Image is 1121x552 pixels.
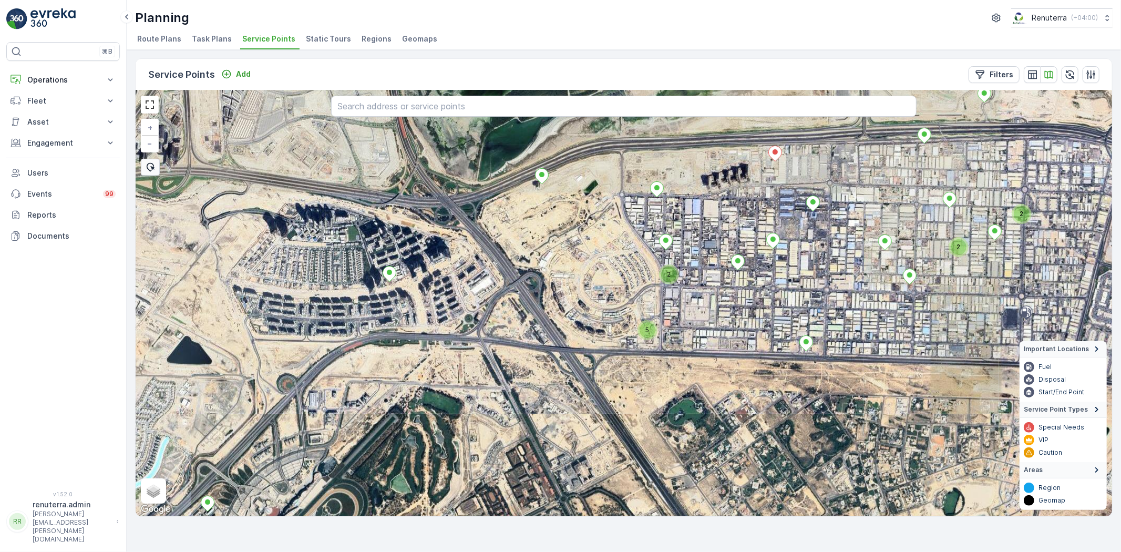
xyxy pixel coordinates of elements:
[27,138,99,148] p: Engagement
[1038,496,1065,505] p: Geomap
[242,34,295,44] span: Service Points
[27,96,99,106] p: Fleet
[1024,466,1043,474] span: Areas
[27,231,116,241] p: Documents
[27,117,99,127] p: Asset
[1038,484,1061,492] p: Region
[1038,375,1066,384] p: Disposal
[102,47,112,56] p: ⌘B
[1024,405,1088,414] span: Service Point Types
[6,226,120,247] a: Documents
[6,205,120,226] a: Reports
[30,8,76,29] img: logo_light-DOdMpM7g.png
[1038,436,1048,444] p: VIP
[6,8,27,29] img: logo
[142,120,158,136] a: Zoom In
[27,168,116,178] p: Users
[640,322,646,329] div: 5
[1011,12,1027,24] img: Screenshot_2024-07-26_at_13.33.01.png
[306,34,351,44] span: Static Tours
[640,322,655,338] div: 5
[27,210,116,220] p: Reports
[1020,402,1107,418] summary: Service Point Types
[27,189,97,199] p: Events
[27,75,99,85] p: Operations
[1014,206,1020,212] div: 2
[236,69,251,79] p: Add
[33,510,111,544] p: [PERSON_NAME][EMAIL_ADDRESS][PERSON_NAME][DOMAIN_NAME]
[6,69,120,90] button: Operations
[148,67,215,82] p: Service Points
[1020,341,1107,357] summary: Important Locations
[217,68,255,80] button: Add
[33,499,111,510] p: renuterra.admin
[148,123,152,132] span: +
[331,96,917,117] input: Search address or service points
[990,69,1013,80] p: Filters
[1038,448,1062,457] p: Caution
[362,34,392,44] span: Regions
[138,503,173,516] img: Google
[135,9,189,26] p: Planning
[9,513,26,530] div: RR
[951,239,957,246] div: 2
[138,503,173,516] a: Open this area in Google Maps (opens a new window)
[6,111,120,132] button: Asset
[141,159,160,176] div: Bulk Select
[6,499,120,544] button: RRrenuterra.admin[PERSON_NAME][EMAIL_ADDRESS][PERSON_NAME][DOMAIN_NAME]
[951,239,966,255] div: 2
[1038,363,1052,371] p: Fuel
[1032,13,1067,23] p: Renuterra
[142,97,158,113] a: View Fullscreen
[6,132,120,154] button: Engagement
[661,267,677,282] div: 2
[142,136,158,151] a: Zoom Out
[105,190,114,198] p: 99
[402,34,437,44] span: Geomaps
[1020,462,1107,478] summary: Areas
[1024,345,1089,353] span: Important Locations
[1038,423,1084,432] p: Special Needs
[1014,206,1030,222] div: 2
[148,139,153,148] span: −
[6,162,120,183] a: Users
[661,267,667,273] div: 2
[192,34,232,44] span: Task Plans
[1011,8,1113,27] button: Renuterra(+04:00)
[142,479,165,503] a: Layers
[6,491,120,497] span: v 1.52.0
[6,183,120,205] a: Events99
[969,66,1020,83] button: Filters
[1038,388,1084,396] p: Start/End Point
[6,90,120,111] button: Fleet
[1071,14,1098,22] p: ( +04:00 )
[137,34,181,44] span: Route Plans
